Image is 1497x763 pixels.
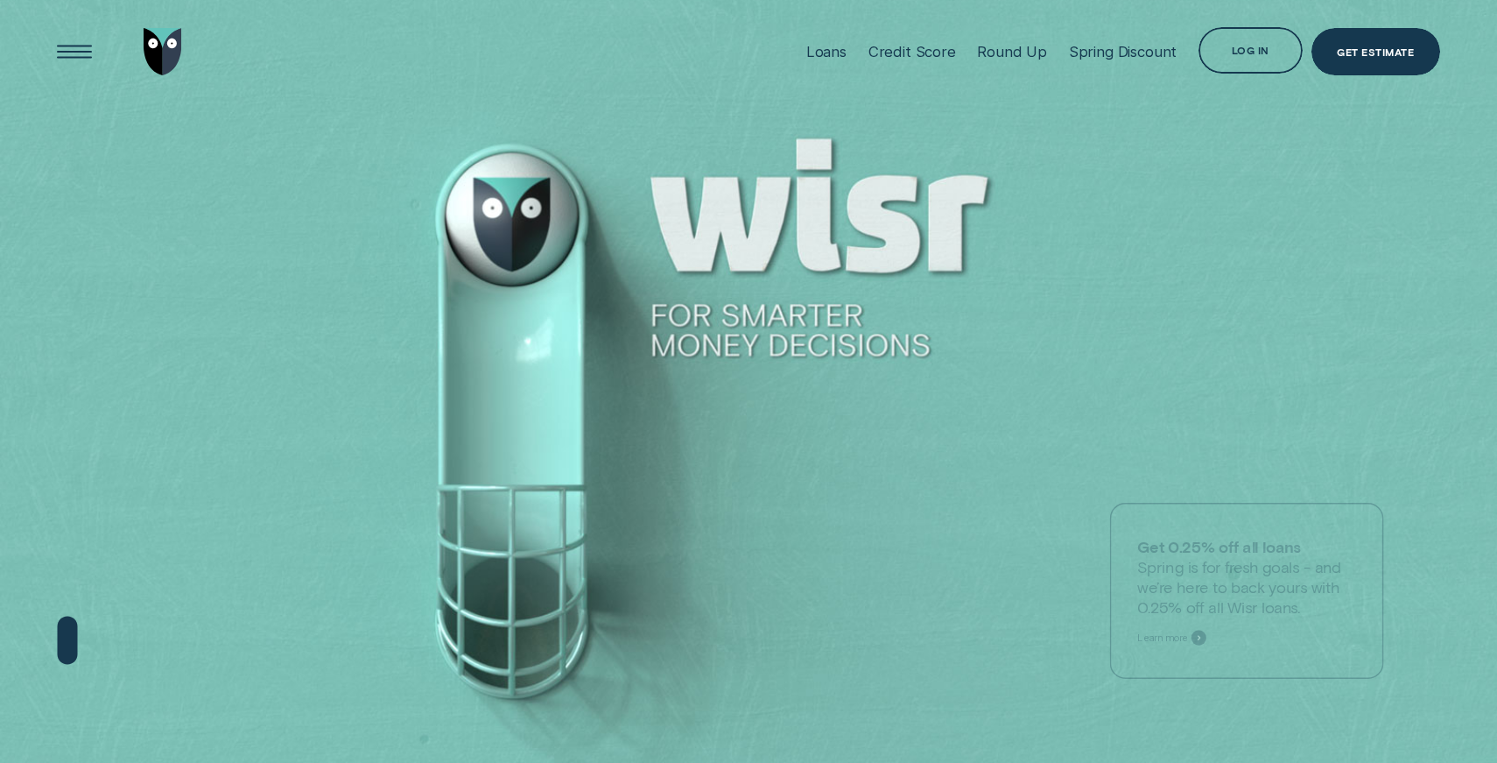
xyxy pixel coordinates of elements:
button: Log in [1198,27,1303,74]
p: Spring is for fresh goals - and we’re here to back yours with 0.25% off all Wisr loans. [1138,537,1357,617]
a: Get Estimate [1311,28,1440,74]
button: Open Menu [51,28,97,74]
div: Round Up [977,43,1047,60]
span: Learn more [1138,632,1188,644]
strong: Get 0.25% off all loans [1138,537,1301,556]
div: Spring Discount [1069,43,1177,60]
img: Wisr [144,28,183,74]
div: Credit Score [868,43,956,60]
a: Get 0.25% off all loansSpring is for fresh goals - and we’re here to back yours with 0.25% off al... [1110,503,1384,679]
div: Loans [806,43,847,60]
